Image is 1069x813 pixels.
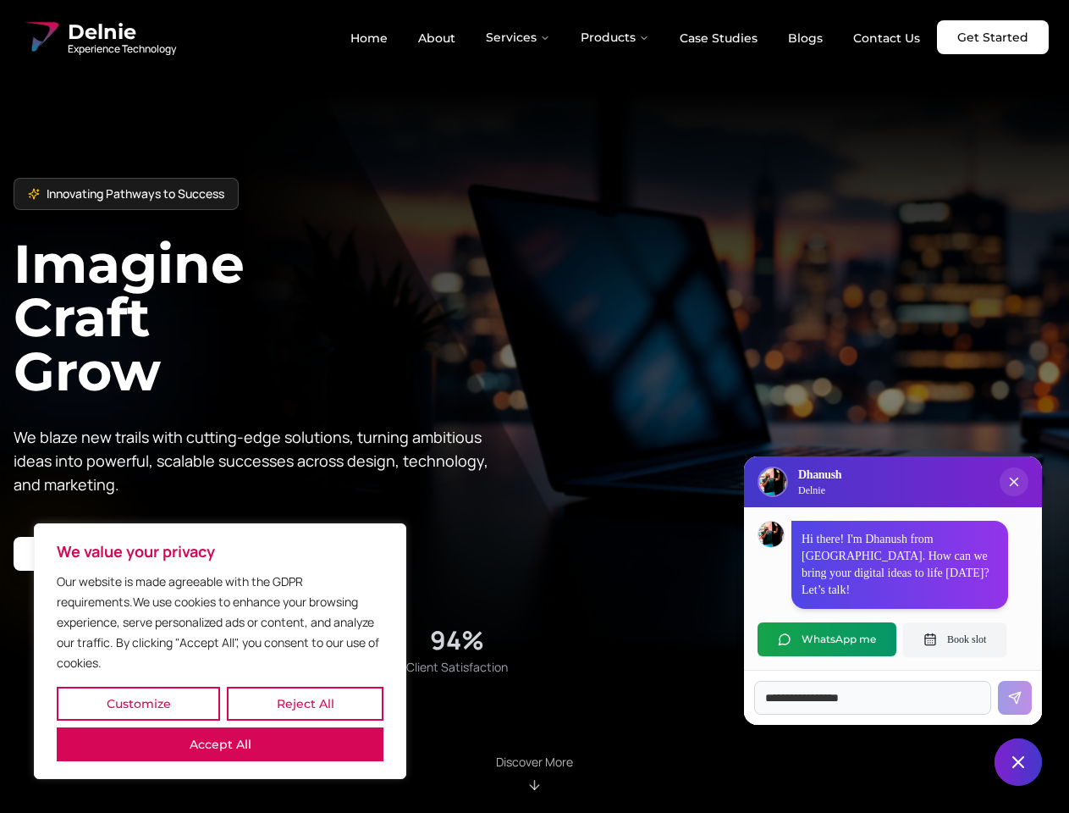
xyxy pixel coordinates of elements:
[406,659,508,676] span: Client Satisfaction
[14,425,501,496] p: We blaze new trails with cutting-edge solutions, turning ambitious ideas into powerful, scalable ...
[802,531,998,599] p: Hi there! I'm Dhanush from [GEOGRAPHIC_DATA]. How can we bring your digital ideas to life [DATE]?...
[1000,467,1028,496] button: Close chat popup
[68,42,176,56] span: Experience Technology
[20,17,176,58] a: Delnie Logo Full
[666,24,771,53] a: Case Studies
[995,738,1042,786] button: Close chat
[337,20,934,54] nav: Main
[937,20,1049,54] a: Get Started
[759,468,786,495] img: Delnie Logo
[472,20,564,54] button: Services
[798,484,841,497] p: Delnie
[57,727,383,761] button: Accept All
[567,20,663,54] button: Products
[774,24,836,53] a: Blogs
[496,754,573,793] div: Scroll to About section
[430,625,484,655] div: 94%
[20,17,61,58] img: Delnie Logo
[840,24,934,53] a: Contact Us
[57,687,220,721] button: Customize
[405,24,469,53] a: About
[14,237,535,397] h1: Imagine Craft Grow
[496,754,573,771] p: Discover More
[758,522,784,547] img: Dhanush
[47,185,224,202] span: Innovating Pathways to Success
[57,572,383,673] p: Our website is made agreeable with the GDPR requirements.We use cookies to enhance your browsing ...
[227,687,383,721] button: Reject All
[14,537,207,571] a: Start your project with us
[758,622,896,656] button: WhatsApp me
[903,622,1006,656] button: Book slot
[57,541,383,561] p: We value your privacy
[337,24,401,53] a: Home
[798,467,841,484] h3: Dhanush
[68,19,176,46] span: Delnie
